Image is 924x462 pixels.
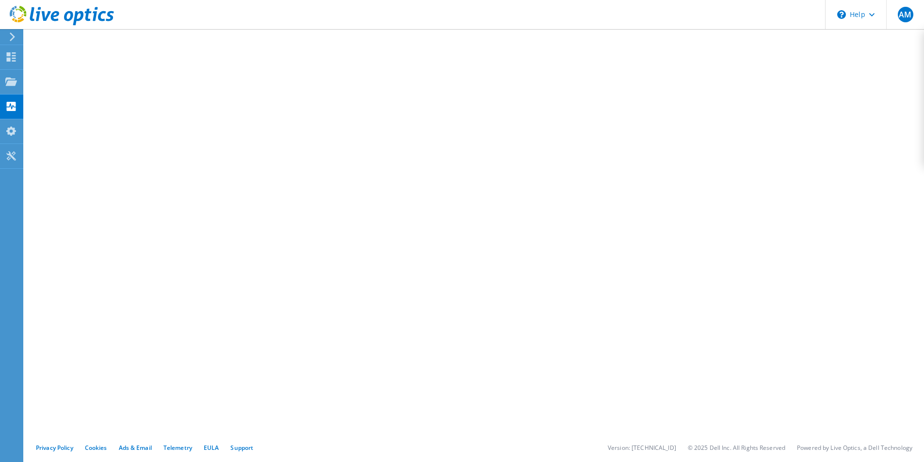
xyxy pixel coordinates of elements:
[837,10,846,19] svg: \n
[163,444,192,452] a: Telemetry
[898,7,913,22] span: AM
[797,444,912,452] li: Powered by Live Optics, a Dell Technology
[85,444,107,452] a: Cookies
[119,444,152,452] a: Ads & Email
[230,444,253,452] a: Support
[688,444,785,452] li: © 2025 Dell Inc. All Rights Reserved
[204,444,219,452] a: EULA
[36,444,73,452] a: Privacy Policy
[608,444,676,452] li: Version: [TECHNICAL_ID]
